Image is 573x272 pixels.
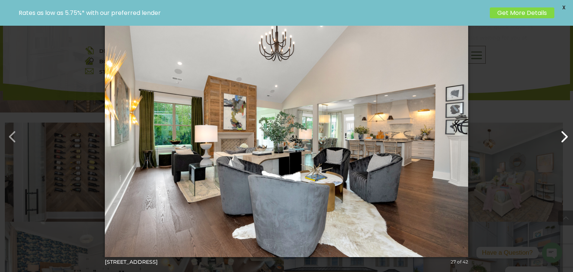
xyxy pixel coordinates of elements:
button: Next (Right arrow key) [551,124,569,142]
div: 27 of 42 [451,259,468,265]
div: [STREET_ADDRESS] [105,259,469,265]
p: Rates as low as 5.75%* with our preferred lender [19,9,486,16]
span: X [558,2,569,13]
a: Get More Details [490,7,554,18]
